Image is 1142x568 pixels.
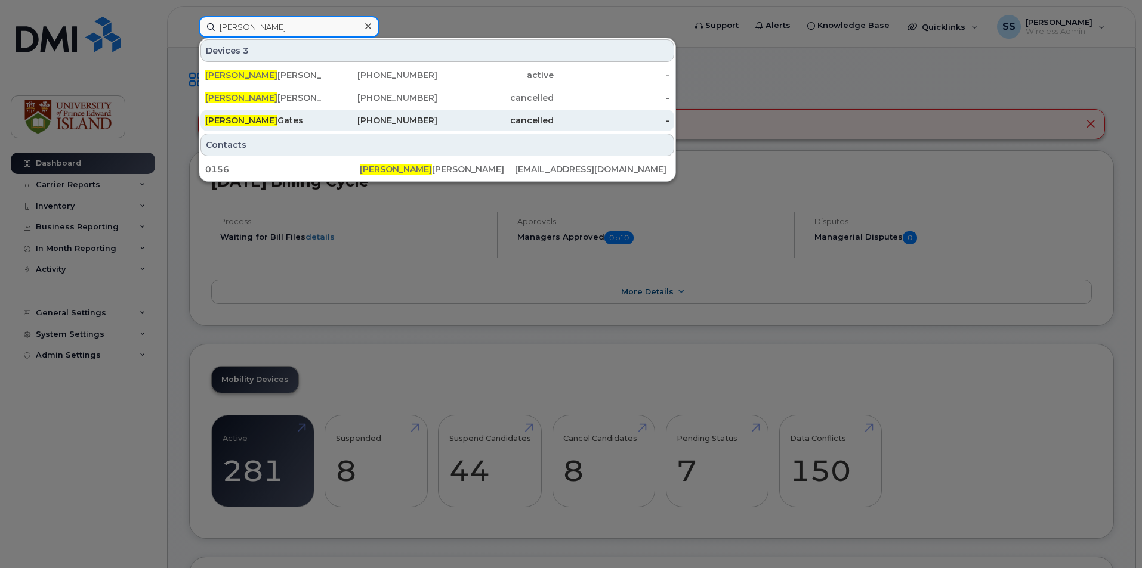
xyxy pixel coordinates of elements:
[322,92,438,104] div: [PHONE_NUMBER]
[200,39,674,62] div: Devices
[515,163,669,175] div: [EMAIL_ADDRESS][DOMAIN_NAME]
[205,70,277,80] span: [PERSON_NAME]
[205,115,277,126] span: [PERSON_NAME]
[205,69,322,81] div: [PERSON_NAME]
[200,110,674,131] a: [PERSON_NAME]Gates[PHONE_NUMBER]cancelled-
[360,164,432,175] span: [PERSON_NAME]
[200,159,674,180] a: 0156[PERSON_NAME][PERSON_NAME][EMAIL_ADDRESS][DOMAIN_NAME]
[205,114,322,126] div: Gates
[243,45,249,57] span: 3
[322,114,438,126] div: [PHONE_NUMBER]
[200,134,674,156] div: Contacts
[437,92,554,104] div: cancelled
[554,114,670,126] div: -
[205,163,360,175] div: 0156
[200,87,674,108] a: [PERSON_NAME][PERSON_NAME][PHONE_NUMBER]cancelled-
[200,64,674,86] a: [PERSON_NAME][PERSON_NAME][PHONE_NUMBER]active-
[437,114,554,126] div: cancelled
[554,92,670,104] div: -
[437,69,554,81] div: active
[322,69,438,81] div: [PHONE_NUMBER]
[205,92,277,103] span: [PERSON_NAME]
[205,92,322,104] div: [PERSON_NAME]
[554,69,670,81] div: -
[360,163,514,175] div: [PERSON_NAME]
